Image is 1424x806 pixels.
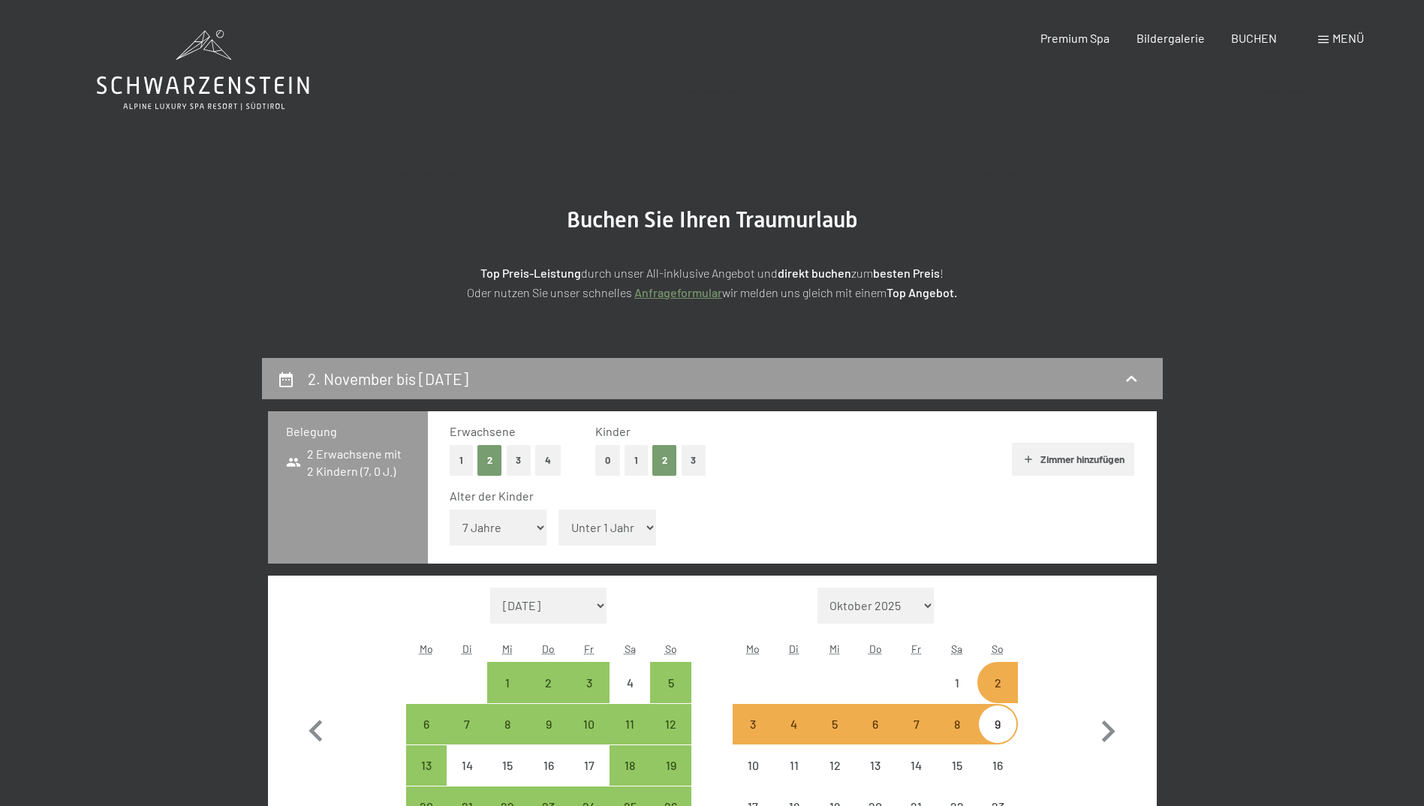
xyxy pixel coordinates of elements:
div: 9 [979,718,1016,756]
div: Anreise nicht möglich [814,704,855,744]
div: Alter der Kinder [450,488,1123,504]
abbr: Samstag [951,642,962,655]
button: Zimmer hinzufügen [1012,443,1134,476]
div: 18 [611,759,649,797]
div: 1 [938,677,976,714]
div: Anreise nicht möglich [977,704,1018,744]
div: 9 [530,718,567,756]
div: Anreise möglich [569,704,610,744]
div: Anreise nicht möglich [977,745,1018,786]
div: Tue Nov 04 2025 [774,704,814,744]
p: durch unser All-inklusive Angebot und zum ! Oder nutzen Sie unser schnelles wir melden uns gleich... [337,263,1088,302]
div: 14 [448,759,486,797]
div: Anreise möglich [487,704,528,744]
h2: 2. November bis [DATE] [308,369,468,388]
div: 15 [489,759,526,797]
div: Anreise möglich [650,662,691,702]
div: Anreise möglich [610,704,650,744]
div: 2 [979,677,1016,714]
div: Sat Nov 15 2025 [937,745,977,786]
span: Buchen Sie Ihren Traumurlaub [567,206,858,233]
div: Tue Oct 14 2025 [447,745,487,786]
div: 11 [775,759,813,797]
strong: direkt buchen [778,266,851,280]
div: 7 [448,718,486,756]
strong: besten Preis [873,266,940,280]
div: Anreise möglich [650,704,691,744]
div: Mon Nov 03 2025 [733,704,773,744]
button: 1 [625,445,648,476]
div: Anreise nicht möglich [937,704,977,744]
div: Anreise nicht möglich [447,745,487,786]
div: Fri Oct 10 2025 [569,704,610,744]
div: Sat Oct 18 2025 [610,745,650,786]
div: Tue Oct 07 2025 [447,704,487,744]
div: Wed Oct 01 2025 [487,662,528,702]
div: 6 [857,718,894,756]
div: Anreise nicht möglich [733,704,773,744]
button: 4 [535,445,561,476]
abbr: Mittwoch [502,642,513,655]
div: Sat Nov 01 2025 [937,662,977,702]
div: 5 [816,718,853,756]
div: Anreise nicht möglich [774,745,814,786]
abbr: Sonntag [665,642,677,655]
div: Anreise nicht möglich [896,745,936,786]
div: Fri Nov 14 2025 [896,745,936,786]
div: Wed Oct 15 2025 [487,745,528,786]
div: Fri Oct 03 2025 [569,662,610,702]
div: Thu Nov 13 2025 [855,745,896,786]
div: Wed Nov 05 2025 [814,704,855,744]
div: 15 [938,759,976,797]
div: 2 [530,677,567,714]
div: Anreise nicht möglich [569,745,610,786]
strong: Top Preis-Leistung [480,266,581,280]
div: Sat Oct 04 2025 [610,662,650,702]
span: Kinder [595,424,631,438]
abbr: Dienstag [462,642,472,655]
div: Wed Oct 08 2025 [487,704,528,744]
div: 1 [489,677,526,714]
button: 1 [450,445,473,476]
abbr: Donnerstag [542,642,555,655]
div: Anreise nicht möglich [610,662,650,702]
div: 12 [652,718,689,756]
div: Fri Oct 17 2025 [569,745,610,786]
div: Sat Nov 08 2025 [937,704,977,744]
abbr: Montag [746,642,760,655]
span: Erwachsene [450,424,516,438]
div: Anreise möglich [406,745,447,786]
div: Mon Oct 06 2025 [406,704,447,744]
div: 5 [652,677,689,714]
div: Anreise nicht möglich [528,745,569,786]
div: 4 [775,718,813,756]
div: Thu Oct 16 2025 [528,745,569,786]
h3: Belegung [286,423,410,440]
div: 16 [530,759,567,797]
div: Sun Nov 02 2025 [977,662,1018,702]
abbr: Freitag [584,642,594,655]
div: Anreise möglich [487,662,528,702]
div: 4 [611,677,649,714]
div: Sun Nov 09 2025 [977,704,1018,744]
div: Sun Oct 19 2025 [650,745,691,786]
div: Anreise nicht möglich [487,745,528,786]
abbr: Freitag [911,642,921,655]
div: Anreise nicht möglich [937,745,977,786]
div: 6 [408,718,445,756]
div: 8 [489,718,526,756]
div: Tue Nov 11 2025 [774,745,814,786]
div: 16 [979,759,1016,797]
div: 10 [734,759,772,797]
a: BUCHEN [1231,31,1277,45]
div: Mon Oct 13 2025 [406,745,447,786]
button: 2 [477,445,502,476]
span: Bildergalerie [1136,31,1205,45]
div: Anreise nicht möglich [814,745,855,786]
div: Mon Nov 10 2025 [733,745,773,786]
div: Sun Oct 12 2025 [650,704,691,744]
div: Anreise nicht möglich [977,662,1018,702]
div: Sun Oct 05 2025 [650,662,691,702]
div: Anreise nicht möglich [855,704,896,744]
